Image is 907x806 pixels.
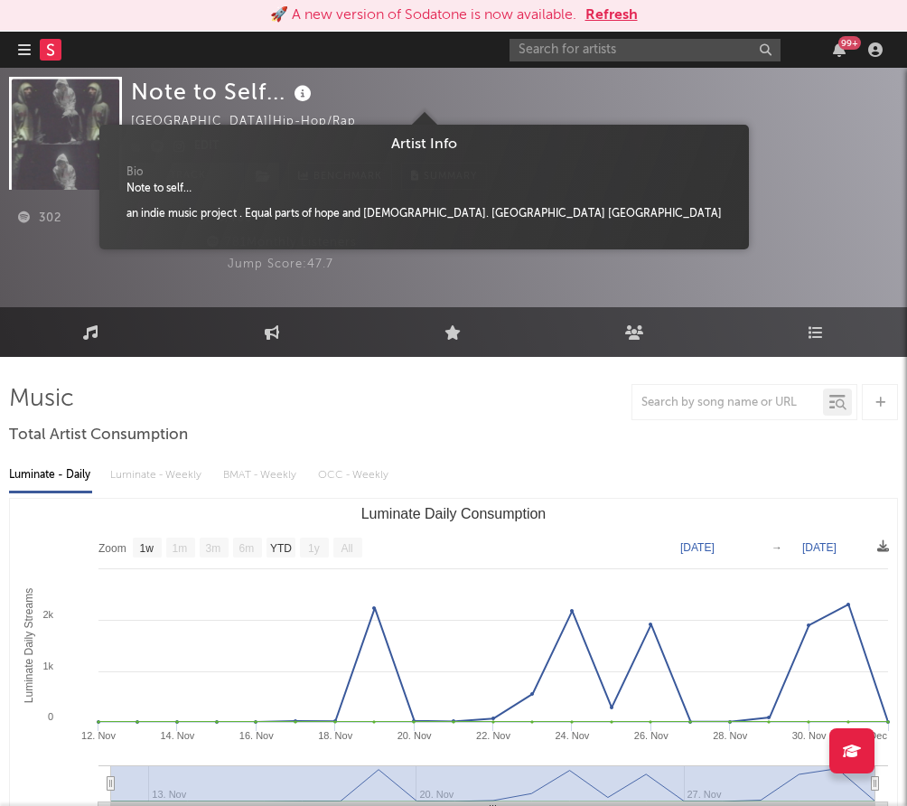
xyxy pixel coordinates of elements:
div: an indie music project . Equal parts of hope and [DEMOGRAPHIC_DATA]. [GEOGRAPHIC_DATA] [GEOGRAPHI... [126,206,722,222]
text: Luminate Daily Consumption [361,506,547,521]
div: Artist Info [113,134,735,155]
text: 6m [239,542,255,555]
text: 24. Nov [555,730,589,741]
span: Bio [126,164,143,181]
input: Search by song name or URL [632,396,823,410]
button: 99+ [833,42,846,57]
text: 2k [42,609,53,620]
text: Luminate Daily Streams [23,588,35,703]
text: All [341,542,352,555]
span: Jump Score: 47.7 [228,258,333,270]
div: Note to Self... [131,77,316,107]
text: YTD [270,542,292,555]
div: [GEOGRAPHIC_DATA] | Hip-Hop/Rap [131,111,377,133]
text: [DATE] [680,541,715,554]
text: 22. Nov [476,730,510,741]
text: 18. Nov [318,730,352,741]
text: 30. Nov [792,730,827,741]
span: Total Artist Consumption [9,425,188,446]
text: 3m [206,542,221,555]
text: → [771,541,782,554]
div: 🚀 A new version of Sodatone is now available. [270,5,576,26]
text: 26. Nov [634,730,669,741]
text: 28. Nov [713,730,747,741]
text: 1y [308,542,320,555]
text: 20. Nov [397,730,432,741]
text: 14. Nov [160,730,194,741]
text: 1w [140,542,154,555]
div: Luminate - Daily [9,460,92,491]
text: 1k [42,661,53,671]
text: 0 [48,711,53,722]
div: 99 + [838,36,861,50]
text: 1m [173,542,188,555]
div: Note to self… [126,181,397,197]
text: 16. Nov [239,730,274,741]
text: Zoom [98,542,126,555]
text: 12. Nov [81,730,116,741]
text: [DATE] [802,541,837,554]
input: Search for artists [510,39,781,61]
button: Refresh [585,5,638,26]
span: 302 [18,212,61,224]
